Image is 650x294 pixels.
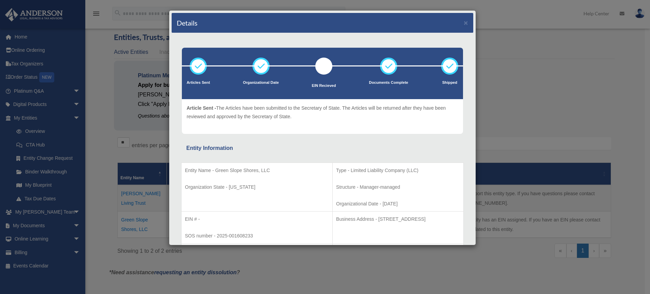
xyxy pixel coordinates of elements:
p: Organization State - [US_STATE] [185,183,329,191]
p: Type - Limited Liability Company (LLC) [336,166,460,175]
p: Structure - Manager-managed [336,183,460,191]
p: The Articles have been submitted to the Secretary of State. The Articles will be returned after t... [187,104,458,121]
p: Articles Sent [187,79,210,86]
p: Organizational Date - [DATE] [336,200,460,208]
p: Shipped [441,79,458,86]
p: Organizational Date [243,79,279,86]
p: EIN # - [185,215,329,223]
h4: Details [177,18,198,28]
span: Article Sent - [187,105,216,111]
p: Entity Name - Green Slope Shores, LLC [185,166,329,175]
p: EIN Recieved [312,82,336,89]
p: SOS number - 2025-001608233 [185,232,329,240]
p: Documents Complete [369,79,408,86]
div: Entity Information [186,143,459,153]
p: Business Address - [STREET_ADDRESS] [336,215,460,223]
button: × [464,19,468,26]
